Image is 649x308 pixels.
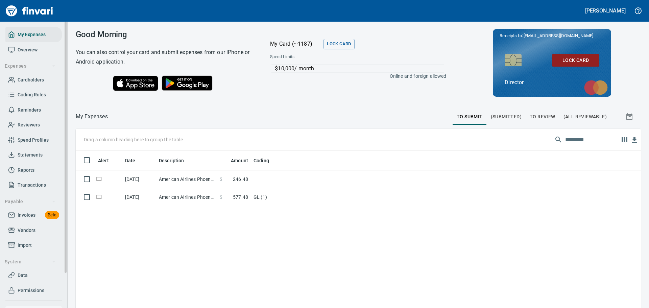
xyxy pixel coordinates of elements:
td: [DATE] [122,170,156,188]
span: Coding [254,157,278,165]
td: American Airlines Phoenix AZ [156,188,217,206]
button: Show transactions within a particular date range [619,109,641,125]
span: Beta [45,211,59,219]
a: Permissions [5,283,62,298]
h5: [PERSON_NAME] [585,7,626,14]
a: Statements [5,147,62,163]
span: Date [125,157,136,165]
a: Vendors [5,223,62,238]
span: Statements [18,151,43,159]
a: Spend Profiles [5,133,62,148]
img: Finvari [4,3,55,19]
a: My Expenses [5,27,62,42]
span: Alert [98,157,118,165]
span: My Expenses [18,30,46,39]
span: Lock Card [327,40,351,48]
span: Overview [18,46,38,54]
span: Cardholders [18,76,44,84]
span: (Submitted) [491,113,522,121]
span: Reviewers [18,121,40,129]
span: Online transaction [95,177,102,181]
span: Amount [222,157,248,165]
span: Description [159,157,184,165]
span: Alert [98,157,109,165]
span: Coding Rules [18,91,46,99]
span: Invoices [18,211,35,219]
img: mastercard.svg [581,77,611,98]
p: My Card (···1187) [270,40,321,48]
td: GL (1) [251,188,420,206]
h3: Good Morning [76,30,253,39]
span: Payable [5,197,56,206]
span: $ [220,194,222,200]
a: Coding Rules [5,87,62,102]
a: Data [5,268,62,283]
td: [DATE] [122,188,156,206]
img: Get it on Google Play [158,72,216,94]
span: Coding [254,157,269,165]
button: Expenses [2,60,58,72]
p: Receipts to: [500,32,604,39]
button: Lock Card [323,39,354,49]
button: System [2,256,58,268]
button: [PERSON_NAME] [583,5,627,16]
a: Import [5,238,62,253]
nav: breadcrumb [76,113,108,121]
a: Reviewers [5,117,62,133]
p: Director [505,78,599,87]
p: Online and foreign allowed [265,73,446,79]
span: Vendors [18,226,35,235]
span: Online transaction [95,195,102,199]
span: [EMAIL_ADDRESS][DOMAIN_NAME] [523,32,594,39]
span: To Submit [457,113,483,121]
button: Payable [2,195,58,208]
span: System [5,258,56,266]
span: Lock Card [557,56,594,65]
p: Drag a column heading here to group the table [84,136,183,143]
button: Download Table [629,135,640,145]
span: Reminders [18,106,41,114]
img: Download on the App Store [113,76,158,91]
a: Cardholders [5,72,62,88]
button: Lock Card [552,54,599,67]
td: American Airlines Phoenix AZ [156,170,217,188]
span: Import [18,241,32,250]
a: Transactions [5,177,62,193]
span: Reports [18,166,34,174]
a: Overview [5,42,62,57]
span: Expenses [5,62,56,70]
span: Date [125,157,144,165]
h6: You can also control your card and submit expenses from our iPhone or Android application. [76,48,253,67]
span: 577.48 [233,194,248,200]
span: Spend Profiles [18,136,49,144]
span: To Review [530,113,555,121]
span: Data [18,271,28,280]
span: Spend Limits [270,54,370,61]
a: Reminders [5,102,62,118]
p: My Expenses [76,113,108,121]
span: $ [220,176,222,183]
span: Description [159,157,193,165]
a: Reports [5,163,62,178]
span: Permissions [18,286,44,295]
p: $10,000 / month [275,65,444,73]
button: Choose columns to display [619,135,629,145]
a: InvoicesBeta [5,208,62,223]
span: Transactions [18,181,46,189]
span: 246.48 [233,176,248,183]
span: Amount [231,157,248,165]
span: (All Reviewable) [563,113,607,121]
